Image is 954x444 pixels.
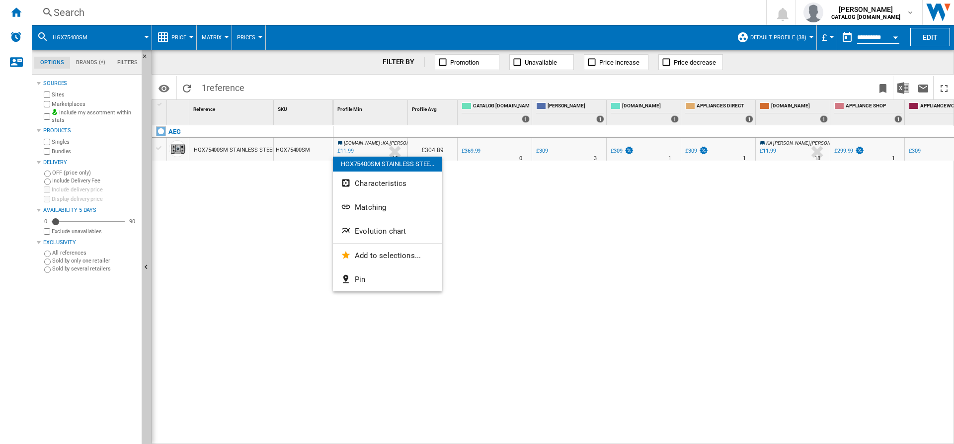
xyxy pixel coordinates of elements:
[355,179,406,188] span: Characteristics
[333,244,442,267] button: Add to selections...
[333,219,442,243] button: Evolution chart
[333,267,442,291] button: Pin...
[333,157,442,172] div: HGX75400SM STAINLESS STEE...
[355,251,421,260] span: Add to selections...
[333,172,442,195] button: Characteristics
[355,203,386,212] span: Matching
[355,227,406,236] span: Evolution chart
[333,195,442,219] button: Matching
[355,275,365,284] span: Pin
